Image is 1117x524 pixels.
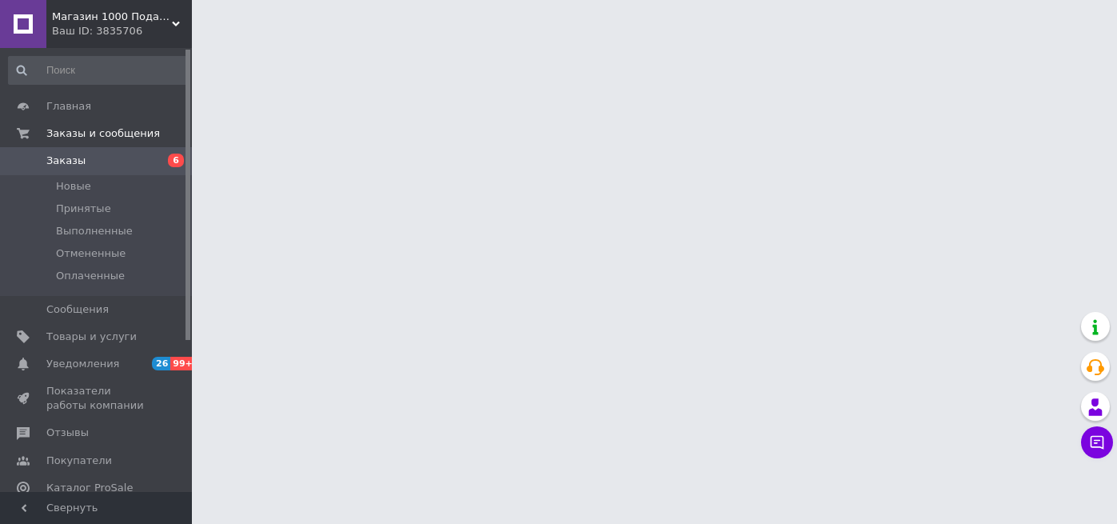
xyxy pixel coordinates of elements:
span: Отмененные [56,246,126,261]
span: Уведомления [46,357,119,371]
div: Ваш ID: 3835706 [52,24,192,38]
span: Принятые [56,202,111,216]
span: Каталог ProSale [46,481,133,495]
span: Сообщения [46,302,109,317]
span: Заказы и сообщения [46,126,160,141]
span: Новые [56,179,91,194]
span: Показатели работы компании [46,384,148,413]
button: Чат с покупателем [1081,426,1113,458]
span: Выполненные [56,224,133,238]
span: Магазин 1000 Подарков [52,10,172,24]
span: Отзывы [46,426,89,440]
span: Оплаченные [56,269,125,283]
input: Поиск [8,56,189,85]
span: 99+ [170,357,197,370]
span: Товары и услуги [46,330,137,344]
span: 6 [168,154,184,167]
span: 26 [152,357,170,370]
span: Покупатели [46,454,112,468]
span: Главная [46,99,91,114]
span: Заказы [46,154,86,168]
